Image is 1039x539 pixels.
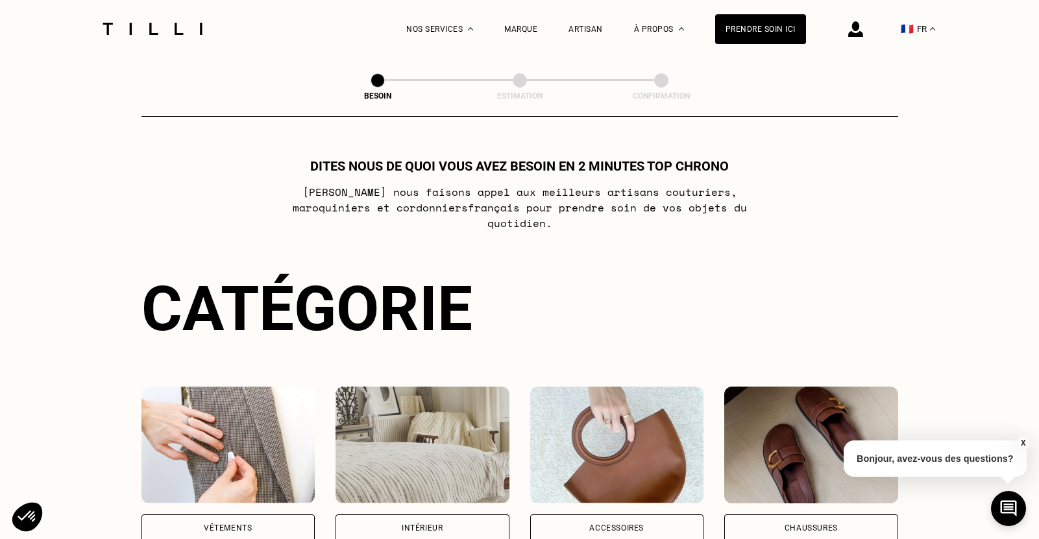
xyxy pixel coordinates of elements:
img: menu déroulant [930,27,935,30]
div: Catégorie [141,272,898,345]
button: X [1016,436,1029,450]
img: Menu déroulant [468,27,473,30]
img: Logo du service de couturière Tilli [98,23,207,35]
a: Marque [504,25,537,34]
img: Intérieur [336,387,509,503]
img: Menu déroulant à propos [679,27,684,30]
img: Vêtements [141,387,315,503]
a: Artisan [568,25,603,34]
div: Vêtements [204,524,252,532]
div: Besoin [313,91,443,101]
img: Chaussures [724,387,898,503]
img: Accessoires [530,387,704,503]
div: Intérieur [402,524,443,532]
img: icône connexion [848,21,863,37]
p: [PERSON_NAME] nous faisons appel aux meilleurs artisans couturiers , maroquiniers et cordonniers ... [262,184,777,231]
h1: Dites nous de quoi vous avez besoin en 2 minutes top chrono [310,158,729,174]
span: 🇫🇷 [901,23,914,35]
div: Confirmation [596,91,726,101]
div: Accessoires [589,524,644,532]
p: Bonjour, avez-vous des questions? [844,440,1027,477]
div: Estimation [455,91,585,101]
div: Chaussures [785,524,838,532]
a: Prendre soin ici [715,14,806,44]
